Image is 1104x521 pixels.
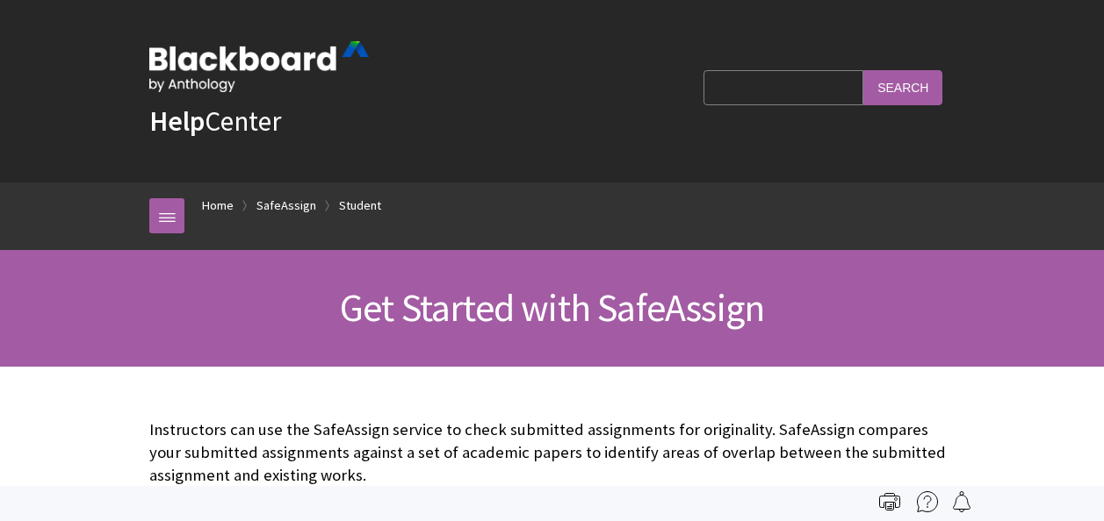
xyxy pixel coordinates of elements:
img: Print [879,491,900,512]
strong: Help [149,103,205,139]
img: Blackboard by Anthology [149,41,369,92]
input: Search [863,70,942,104]
a: HelpCenter [149,103,281,139]
a: SafeAssign [256,195,316,217]
span: Get Started with SafeAssign [340,283,764,332]
img: Follow this page [951,491,972,512]
img: More help [917,491,938,512]
a: Home [202,195,234,217]
a: Student [339,195,381,217]
p: Instructors can use the SafeAssign service to check submitted assignments for originality. SafeAs... [149,418,955,488]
